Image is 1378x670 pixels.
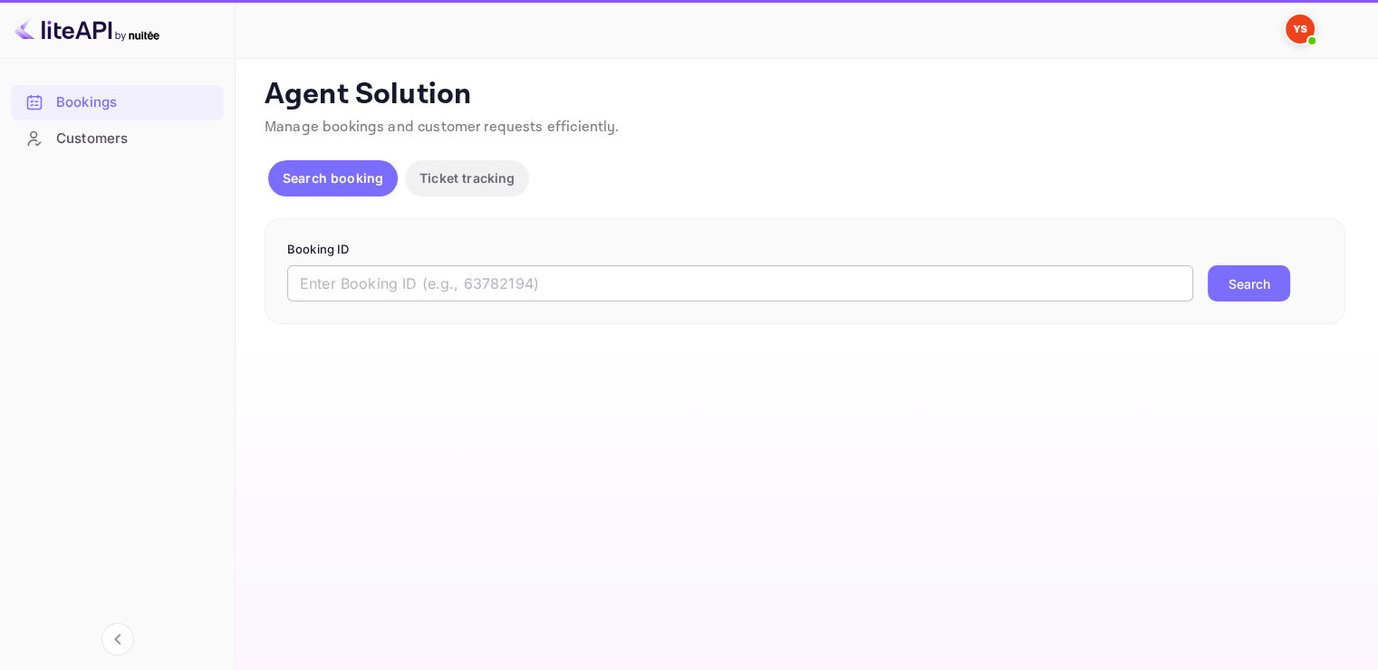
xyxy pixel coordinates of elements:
[11,85,224,119] a: Bookings
[56,129,215,149] div: Customers
[11,121,224,155] a: Customers
[287,265,1193,301] input: Enter Booking ID (e.g., 63782194)
[56,92,215,113] div: Bookings
[1286,14,1315,43] img: Yandex Support
[287,241,1323,259] p: Booking ID
[11,121,224,157] div: Customers
[283,168,383,187] p: Search booking
[14,14,159,43] img: LiteAPI logo
[265,77,1345,113] p: Agent Solution
[265,118,620,137] span: Manage bookings and customer requests efficiently.
[101,623,134,656] button: Collapse navigation
[11,85,224,120] div: Bookings
[419,168,515,187] p: Ticket tracking
[1208,265,1290,301] button: Search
